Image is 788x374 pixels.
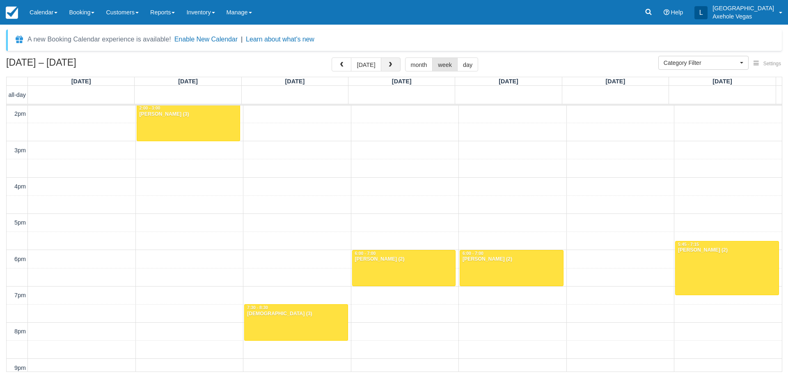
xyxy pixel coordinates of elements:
a: 7:30 - 8:30[DEMOGRAPHIC_DATA] (3) [244,304,348,340]
span: [DATE] [606,78,625,85]
button: week [432,57,458,71]
div: [PERSON_NAME] (2) [678,247,777,254]
h2: [DATE] – [DATE] [6,57,110,73]
span: 6:00 - 7:00 [355,251,376,256]
span: Category Filter [664,59,738,67]
div: L [694,6,708,19]
button: Enable New Calendar [174,35,238,44]
button: month [405,57,433,71]
span: 9pm [14,365,26,371]
a: 5:45 - 7:15[PERSON_NAME] (2) [675,241,779,296]
div: [DEMOGRAPHIC_DATA] (3) [247,311,346,317]
a: 2:00 - 3:00[PERSON_NAME] (3) [137,105,241,141]
button: Category Filter [658,56,749,70]
span: 8pm [14,328,26,335]
span: Help [671,9,683,16]
div: [PERSON_NAME] (2) [462,256,561,263]
span: 2:00 - 3:00 [140,106,160,110]
button: day [457,57,478,71]
span: [DATE] [71,78,91,85]
span: all-day [9,92,26,98]
span: 5:45 - 7:15 [678,242,699,247]
a: 6:00 - 7:00[PERSON_NAME] (2) [460,250,564,286]
span: 6:00 - 7:00 [463,251,483,256]
button: [DATE] [351,57,381,71]
span: 2pm [14,110,26,117]
span: 7pm [14,292,26,298]
span: [DATE] [392,78,412,85]
div: [PERSON_NAME] (3) [139,111,238,118]
span: 3pm [14,147,26,154]
span: [DATE] [712,78,732,85]
span: [DATE] [285,78,305,85]
button: Settings [749,58,786,70]
span: Settings [763,61,781,67]
div: A new Booking Calendar experience is available! [27,34,171,44]
i: Help [664,9,669,15]
span: 7:30 - 8:30 [247,305,268,310]
span: [DATE] [178,78,198,85]
p: Axehole Vegas [712,12,774,21]
a: Learn about what's new [246,36,314,43]
span: 5pm [14,219,26,226]
span: 4pm [14,183,26,190]
img: checkfront-main-nav-mini-logo.png [6,7,18,19]
span: [DATE] [499,78,518,85]
div: [PERSON_NAME] (2) [355,256,454,263]
a: 6:00 - 7:00[PERSON_NAME] (2) [352,250,456,286]
p: [GEOGRAPHIC_DATA] [712,4,774,12]
span: 6pm [14,256,26,262]
span: | [241,36,243,43]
